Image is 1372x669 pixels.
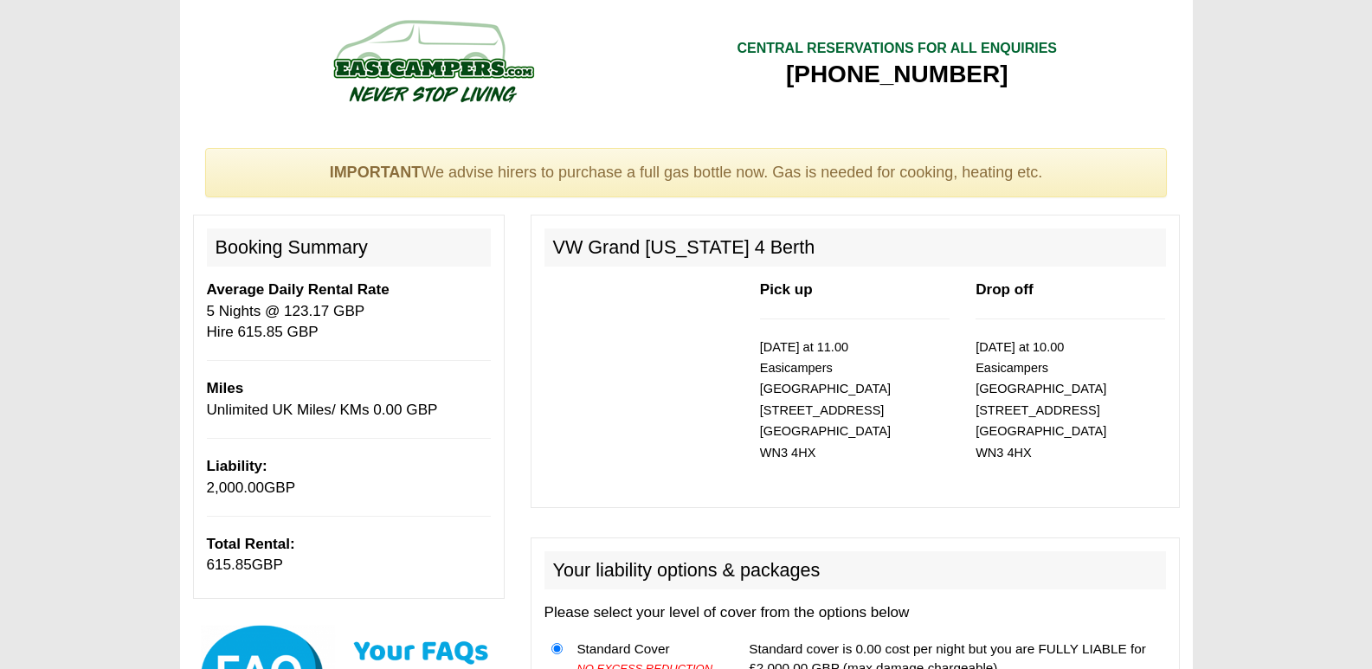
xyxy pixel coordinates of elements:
[207,536,295,552] b: Total Rental:
[544,602,1166,623] p: Please select your level of cover from the options below
[207,456,491,499] p: GBP
[207,380,244,396] b: Miles
[760,340,891,460] small: [DATE] at 11.00 Easicampers [GEOGRAPHIC_DATA] [STREET_ADDRESS] [GEOGRAPHIC_DATA] WN3 4HX
[544,551,1166,589] h2: Your liability options & packages
[207,378,491,421] p: Unlimited UK Miles/ KMs 0.00 GBP
[330,164,422,181] strong: IMPORTANT
[207,280,491,343] p: 5 Nights @ 123.17 GBP Hire 615.85 GBP
[207,556,252,573] span: 615.85
[207,228,491,267] h2: Booking Summary
[976,340,1106,460] small: [DATE] at 10.00 Easicampers [GEOGRAPHIC_DATA] [STREET_ADDRESS] [GEOGRAPHIC_DATA] WN3 4HX
[737,59,1057,90] div: [PHONE_NUMBER]
[207,534,491,576] p: GBP
[737,39,1057,59] div: CENTRAL RESERVATIONS FOR ALL ENQUIRIES
[207,479,265,496] span: 2,000.00
[268,13,597,108] img: campers-checkout-logo.png
[205,148,1168,198] div: We advise hirers to purchase a full gas bottle now. Gas is needed for cooking, heating etc.
[976,281,1033,298] b: Drop off
[544,228,1166,267] h2: VW Grand [US_STATE] 4 Berth
[207,458,267,474] b: Liability:
[760,281,813,298] b: Pick up
[207,281,390,298] b: Average Daily Rental Rate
